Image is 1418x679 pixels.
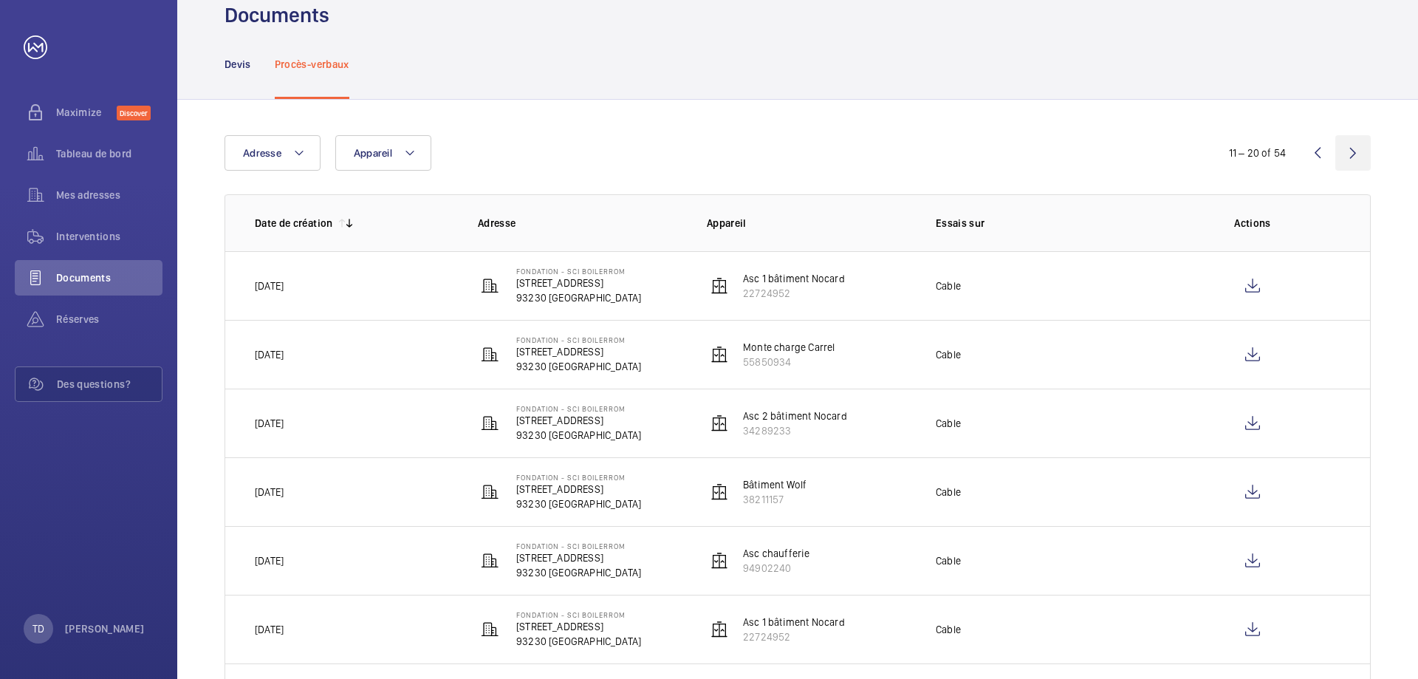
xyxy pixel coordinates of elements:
[32,621,44,636] p: TD
[516,404,641,413] p: Fondation - SCI BOILERROM
[743,629,845,644] p: 22724952
[936,622,961,637] p: Cable
[743,355,835,369] p: 55850934
[516,619,641,634] p: [STREET_ADDRESS]
[743,546,810,561] p: Asc chaufferie
[335,135,431,171] button: Appareil
[516,290,641,305] p: 93230 [GEOGRAPHIC_DATA]
[743,423,847,438] p: 34289233
[516,428,641,443] p: 93230 [GEOGRAPHIC_DATA]
[65,621,145,636] p: [PERSON_NAME]
[743,561,810,576] p: 94902240
[1229,146,1286,160] div: 11 – 20 of 54
[225,57,251,72] p: Devis
[516,550,641,565] p: [STREET_ADDRESS]
[743,492,806,507] p: 38211157
[516,482,641,497] p: [STREET_ADDRESS]
[743,477,806,492] p: Bâtiment Wolf
[516,634,641,649] p: 93230 [GEOGRAPHIC_DATA]
[255,485,284,499] p: [DATE]
[243,147,281,159] span: Adresse
[936,347,961,362] p: Cable
[225,135,321,171] button: Adresse
[516,413,641,428] p: [STREET_ADDRESS]
[255,416,284,431] p: [DATE]
[710,483,728,501] img: elevator.svg
[275,57,349,72] p: Procès-verbaux
[516,335,641,344] p: Fondation - SCI BOILERROM
[743,271,845,286] p: Asc 1 bâtiment Nocard
[710,414,728,432] img: elevator.svg
[255,347,284,362] p: [DATE]
[516,359,641,374] p: 93230 [GEOGRAPHIC_DATA]
[56,312,162,327] span: Réserves
[936,279,961,293] p: Cable
[707,216,912,231] p: Appareil
[255,553,284,568] p: [DATE]
[516,542,641,550] p: Fondation - SCI BOILERROM
[255,622,284,637] p: [DATE]
[743,615,845,629] p: Asc 1 bâtiment Nocard
[56,146,162,161] span: Tableau de bord
[743,340,835,355] p: Monte charge Carrel
[936,485,961,499] p: Cable
[255,279,284,293] p: [DATE]
[516,565,641,580] p: 93230 [GEOGRAPHIC_DATA]
[56,229,162,244] span: Interventions
[56,105,117,120] span: Maximize
[1165,216,1340,231] p: Actions
[516,276,641,290] p: [STREET_ADDRESS]
[57,377,162,392] span: Des questions?
[936,553,961,568] p: Cable
[56,188,162,202] span: Mes adresses
[516,610,641,619] p: Fondation - SCI BOILERROM
[478,216,683,231] p: Adresse
[710,277,728,295] img: elevator.svg
[225,1,329,29] h1: Documents
[117,106,151,120] span: Discover
[516,473,641,482] p: Fondation - SCI BOILERROM
[710,346,728,364] img: elevator.svg
[354,147,392,159] span: Appareil
[516,344,641,359] p: [STREET_ADDRESS]
[516,267,641,276] p: Fondation - SCI BOILERROM
[710,621,728,638] img: elevator.svg
[936,416,961,431] p: Cable
[936,216,1141,231] p: Essais sur
[743,409,847,423] p: Asc 2 bâtiment Nocard
[516,497,641,511] p: 93230 [GEOGRAPHIC_DATA]
[56,270,162,285] span: Documents
[743,286,845,301] p: 22724952
[255,216,333,231] p: Date de création
[710,552,728,570] img: elevator.svg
